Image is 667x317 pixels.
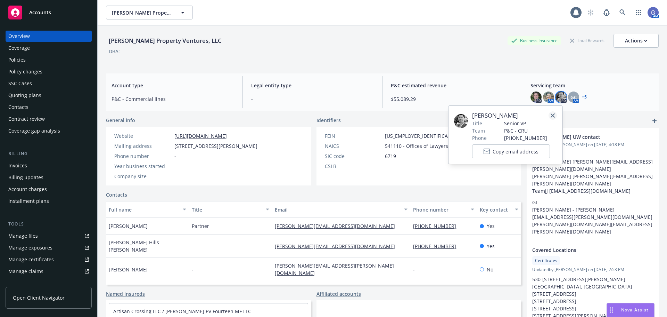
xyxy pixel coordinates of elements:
button: [PERSON_NAME] Property Ventures, LLC [106,6,193,19]
a: [PERSON_NAME][EMAIL_ADDRESS][DOMAIN_NAME] [275,243,401,249]
span: P&C - Commercial lines [112,95,234,103]
a: Named insureds [106,290,145,298]
div: Drag to move [607,303,616,317]
span: Yes [487,222,495,230]
span: - [192,266,193,273]
span: Senior VP [504,120,550,127]
span: Copy email address [493,148,538,155]
a: Coverage gap analysis [6,125,92,136]
div: Quoting plans [8,90,41,101]
div: Website [114,132,172,140]
button: Actions [614,34,659,48]
span: - [192,243,193,250]
div: [PERSON_NAME] Property Ventures, LLC [106,36,224,45]
button: Copy email address [472,144,550,158]
img: photo [555,92,567,103]
span: [PERSON_NAME] [472,111,550,120]
div: Coverage [8,42,30,54]
a: Policy changes [6,66,92,77]
span: General info [106,117,135,124]
span: Legal entity type [251,82,374,89]
img: photo [648,7,659,18]
a: Invoices [6,160,92,171]
div: Mailing address [114,142,172,150]
a: [PERSON_NAME][EMAIL_ADDRESS][DOMAIN_NAME] [275,223,401,229]
a: [PHONE_NUMBER] [413,243,462,249]
span: [PERSON_NAME] UW contact [532,133,635,141]
div: Title [192,206,262,213]
div: Year business started [114,163,172,170]
span: Team [472,127,485,134]
img: employee photo [454,114,468,128]
button: Email [272,201,410,218]
span: Certificates [535,257,557,264]
a: Report a Bug [600,6,614,19]
div: SIC code [325,152,382,160]
span: Updated by [PERSON_NAME] on [DATE] 2:53 PM [532,267,653,273]
a: Contacts [106,191,127,198]
a: SSC Cases [6,78,92,89]
a: Contacts [6,102,92,113]
span: P&C - CRU [504,127,550,134]
div: Manage BORs [8,278,41,289]
span: Servicing team [530,82,653,89]
span: Partner [192,222,209,230]
span: Accounts [29,10,51,15]
a: Billing updates [6,172,92,183]
a: [PERSON_NAME][EMAIL_ADDRESS][PERSON_NAME][DOMAIN_NAME] [275,262,394,276]
span: [PERSON_NAME] [109,266,148,273]
div: Business Insurance [508,36,561,45]
button: Key contact [477,201,521,218]
a: Manage claims [6,266,92,277]
a: +5 [582,95,587,99]
div: Phone number [114,152,172,160]
span: [PERSON_NAME] Hills [PERSON_NAME] [109,239,186,253]
a: Switch app [632,6,645,19]
span: Account type [112,82,234,89]
a: Quoting plans [6,90,92,101]
span: Nova Assist [621,307,649,313]
div: NAICS [325,142,382,150]
div: Overview [8,31,30,42]
a: Accounts [6,3,92,22]
span: - [174,173,176,180]
a: Manage exposures [6,242,92,253]
a: Affiliated accounts [316,290,361,298]
div: Invoices [8,160,27,171]
span: 541110 - Offices of Lawyers [385,142,448,150]
span: Title [472,120,482,127]
div: Manage files [8,230,38,241]
div: Actions [625,34,647,47]
a: Contract review [6,113,92,125]
span: Yes [487,243,495,250]
div: Billing [6,150,92,157]
div: Coverage gap analysis [8,125,60,136]
div: Tools [6,221,92,228]
p: Property [PERSON_NAME] [PERSON_NAME][EMAIL_ADDRESS][PERSON_NAME][DOMAIN_NAME] [PERSON_NAME] [PERS... [532,151,653,195]
div: Email [275,206,400,213]
a: Overview [6,31,92,42]
span: Open Client Navigator [13,294,65,301]
span: $55,089.29 [391,95,513,103]
a: Manage BORs [6,278,92,289]
span: 6719 [385,152,396,160]
a: add [650,117,659,125]
a: Manage files [6,230,92,241]
span: GC [570,94,577,101]
button: Phone number [410,201,477,218]
span: No [487,266,493,273]
span: [US_EMPLOYER_IDENTIFICATION_NUMBER] [385,132,484,140]
span: [PHONE_NUMBER] [504,134,550,142]
div: Manage exposures [8,242,52,253]
a: Account charges [6,184,92,195]
div: Policy changes [8,66,42,77]
span: - [174,152,176,160]
button: Full name [106,201,189,218]
div: Manage certificates [8,254,54,265]
p: GL [PERSON_NAME] - [PERSON_NAME][EMAIL_ADDRESS][PERSON_NAME][DOMAIN_NAME] [PERSON_NAME][DOMAIN_NA... [532,199,653,235]
div: Manage claims [8,266,43,277]
div: SSC Cases [8,78,32,89]
button: Title [189,201,272,218]
div: Account charges [8,184,47,195]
